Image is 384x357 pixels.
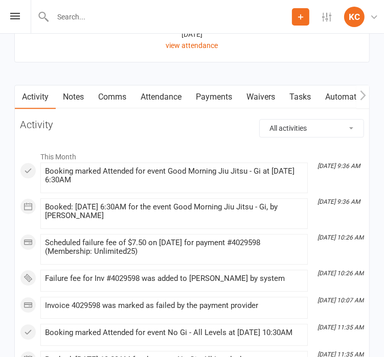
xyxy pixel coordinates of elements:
i: [DATE] 11:35 AM [318,324,364,331]
a: Automations [318,85,379,109]
a: Attendance [133,85,189,109]
div: Failure fee for Inv #4029598 was added to [PERSON_NAME] by system [45,274,303,283]
div: Booked: [DATE] 6:30AM for the event Good Morning Jiu Jitsu - Gi, by [PERSON_NAME] [45,203,303,220]
input: Search... [50,10,292,24]
i: [DATE] 9:36 AM [318,198,360,205]
div: Booking marked Attended for event Good Morning Jiu Jitsu - Gi at [DATE] 6:30AM [45,167,303,184]
div: KC [344,7,365,27]
a: Waivers [239,85,282,109]
a: Notes [56,85,91,109]
div: Invoice 4029598 was marked as failed by the payment provider [45,301,303,310]
i: [DATE] 9:36 AM [318,162,360,170]
a: Payments [189,85,239,109]
h3: Activity [20,119,364,130]
a: Activity [15,85,56,109]
div: Scheduled failure fee of $7.50 on [DATE] for payment #4029598 (Membership: Unlimited25) [45,239,303,256]
div: Booking marked Attended for event No Gi - All Levels at [DATE] 10:30AM [45,328,303,337]
a: view attendance [166,41,218,50]
li: This Month [20,146,364,162]
a: Comms [91,85,133,109]
i: [DATE] 10:26 AM [318,270,364,277]
div: [DATE] [24,29,360,40]
i: [DATE] 10:26 AM [318,234,364,241]
a: Tasks [282,85,318,109]
i: [DATE] 10:07 AM [318,297,364,304]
